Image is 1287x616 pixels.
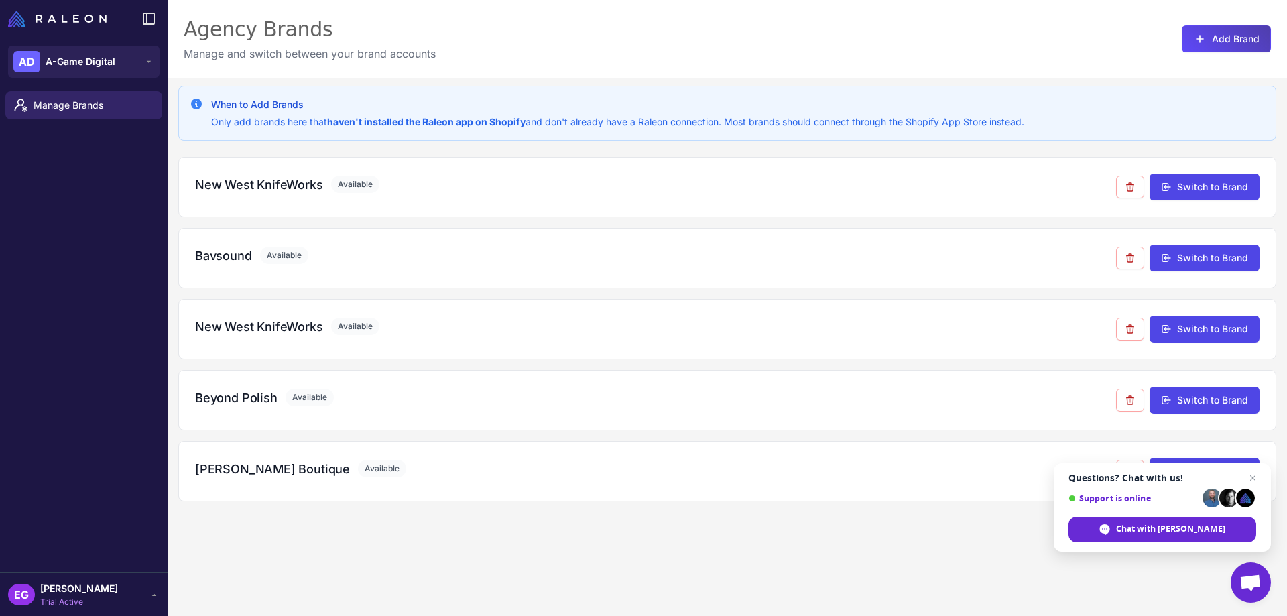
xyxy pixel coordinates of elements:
span: [PERSON_NAME] [40,581,118,596]
button: Switch to Brand [1150,458,1260,485]
div: AD [13,51,40,72]
a: Raleon Logo [8,11,112,27]
span: Available [358,460,406,477]
h3: New West KnifeWorks [195,176,323,194]
p: Manage and switch between your brand accounts [184,46,436,62]
h3: Bavsound [195,247,252,265]
button: Remove from agency [1116,176,1144,198]
button: Remove from agency [1116,318,1144,341]
button: Switch to Brand [1150,245,1260,271]
button: Switch to Brand [1150,316,1260,343]
span: Available [331,318,379,335]
button: Remove from agency [1116,389,1144,412]
div: Open chat [1231,562,1271,603]
span: Chat with [PERSON_NAME] [1116,523,1225,535]
span: Available [286,389,334,406]
span: Trial Active [40,596,118,608]
strong: haven't installed the Raleon app on Shopify [327,116,526,127]
h3: When to Add Brands [211,97,1024,112]
div: EG [8,584,35,605]
button: Switch to Brand [1150,174,1260,200]
button: Switch to Brand [1150,387,1260,414]
p: Only add brands here that and don't already have a Raleon connection. Most brands should connect ... [211,115,1024,129]
span: Manage Brands [34,98,151,113]
h3: [PERSON_NAME] Boutique [195,460,350,478]
span: Available [331,176,379,193]
h3: New West KnifeWorks [195,318,323,336]
button: Add Brand [1182,25,1271,52]
span: Available [260,247,308,264]
button: ADA-Game Digital [8,46,160,78]
button: Remove from agency [1116,460,1144,483]
span: Support is online [1068,493,1198,503]
span: Close chat [1245,470,1261,486]
span: Questions? Chat with us! [1068,473,1256,483]
h3: Beyond Polish [195,389,278,407]
div: Chat with Raleon [1068,517,1256,542]
span: A-Game Digital [46,54,115,69]
img: Raleon Logo [8,11,107,27]
div: Agency Brands [184,16,436,43]
a: Manage Brands [5,91,162,119]
button: Remove from agency [1116,247,1144,269]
